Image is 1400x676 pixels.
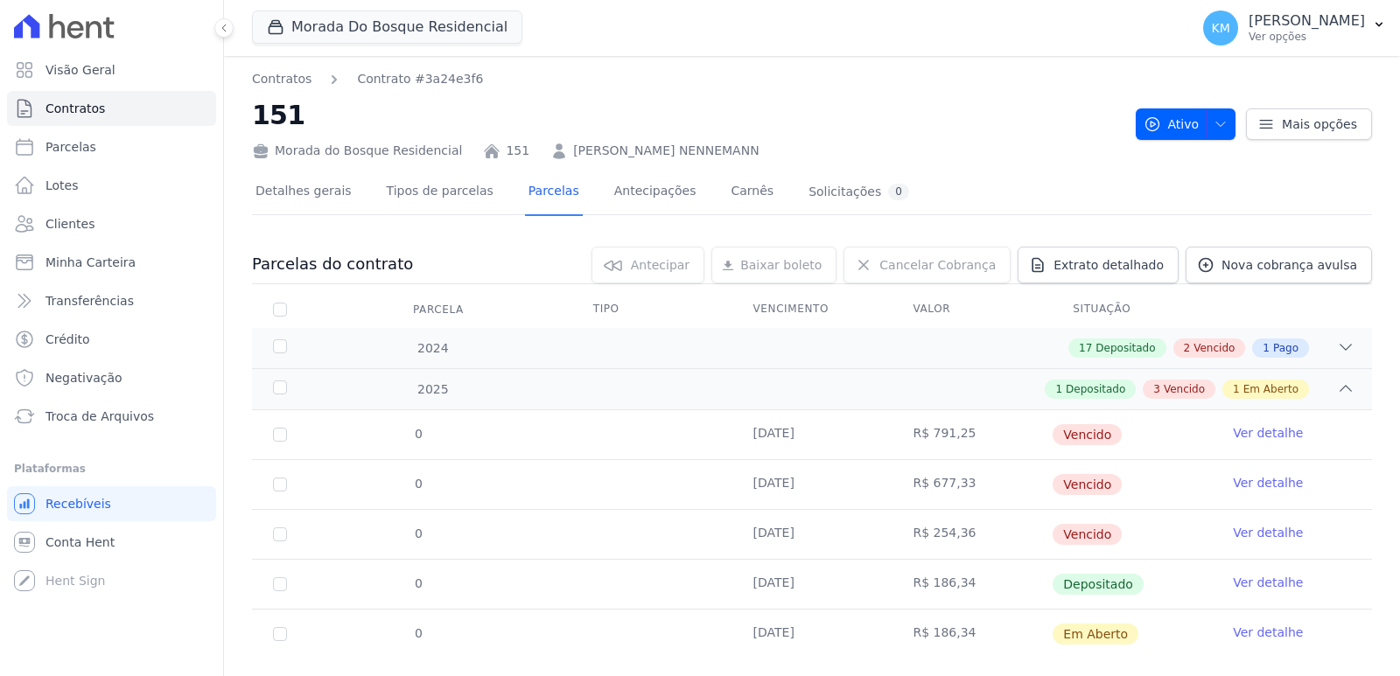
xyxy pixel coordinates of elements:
span: 0 [413,427,423,441]
td: R$ 186,34 [892,610,1052,659]
input: default [273,428,287,442]
span: Vencido [1053,424,1122,445]
span: Vencido [1193,340,1235,356]
span: Troca de Arquivos [45,408,154,425]
a: Contratos [252,70,311,88]
td: R$ 254,36 [892,510,1052,559]
a: Troca de Arquivos [7,399,216,434]
a: Antecipações [611,170,700,216]
button: Ativo [1136,108,1236,140]
a: Ver detalhe [1233,624,1303,641]
span: Em Aberto [1243,381,1298,397]
a: Solicitações0 [805,170,913,216]
th: Valor [892,291,1052,328]
td: [DATE] [732,410,892,459]
a: [PERSON_NAME] NENNEMANN [573,142,759,160]
nav: Breadcrumb [252,70,483,88]
span: 0 [413,526,423,540]
a: Negativação [7,360,216,395]
span: Mais opções [1282,115,1357,133]
a: Nova cobrança avulsa [1186,247,1372,283]
div: Solicitações [808,184,909,200]
button: KM [PERSON_NAME] Ver opções [1189,3,1400,52]
td: [DATE] [732,460,892,509]
td: R$ 186,34 [892,560,1052,609]
span: Em Aberto [1053,624,1138,645]
span: 1 [1233,381,1240,397]
a: Transferências [7,283,216,318]
span: Lotes [45,177,79,194]
span: Conta Hent [45,533,115,551]
a: Conta Hent [7,525,216,560]
span: Pago [1273,340,1298,356]
h2: 151 [252,95,1122,135]
span: Clientes [45,215,94,233]
td: R$ 791,25 [892,410,1052,459]
span: Transferências [45,292,134,310]
iframe: Intercom live chat [17,617,59,659]
nav: Breadcrumb [252,70,1122,88]
a: Parcelas [7,129,216,164]
span: 1 [1055,381,1062,397]
td: [DATE] [732,560,892,609]
a: Visão Geral [7,52,216,87]
span: 17 [1079,340,1092,356]
a: 151 [506,142,529,160]
span: Recebíveis [45,495,111,512]
td: [DATE] [732,610,892,659]
span: 0 [413,477,423,491]
div: Plataformas [14,458,209,479]
span: 2 [1184,340,1191,356]
div: Parcela [392,292,485,327]
a: Lotes [7,168,216,203]
span: Crédito [45,331,90,348]
span: 3 [1153,381,1160,397]
span: Minha Carteira [45,254,136,271]
a: Mais opções [1246,108,1372,140]
h3: Parcelas do contrato [252,254,413,275]
a: Ver detalhe [1233,524,1303,541]
a: Recebíveis [7,486,216,521]
span: Negativação [45,369,122,387]
input: Só é possível selecionar pagamentos em aberto [273,577,287,591]
td: [DATE] [732,510,892,559]
a: Contrato #3a24e3f6 [357,70,483,88]
span: 1 [1263,340,1270,356]
a: Detalhes gerais [252,170,355,216]
a: Clientes [7,206,216,241]
span: Nova cobrança avulsa [1221,256,1357,274]
span: Vencido [1164,381,1205,397]
a: Ver detalhe [1233,424,1303,442]
a: Contratos [7,91,216,126]
a: Extrato detalhado [1018,247,1179,283]
span: Depositado [1095,340,1155,356]
span: Ativo [1144,108,1200,140]
td: R$ 677,33 [892,460,1052,509]
span: 0 [413,576,423,590]
span: Vencido [1053,524,1122,545]
span: KM [1211,22,1229,34]
span: Vencido [1053,474,1122,495]
span: Depositado [1053,574,1144,595]
input: default [273,477,287,491]
span: Parcelas [45,138,96,156]
a: Ver detalhe [1233,574,1303,591]
a: Minha Carteira [7,245,216,280]
button: Morada Do Bosque Residencial [252,10,522,44]
span: Contratos [45,100,105,117]
span: Visão Geral [45,61,115,79]
p: [PERSON_NAME] [1249,12,1365,30]
input: default [273,527,287,541]
th: Situação [1052,291,1212,328]
a: Parcelas [525,170,583,216]
div: Morada do Bosque Residencial [252,142,462,160]
input: default [273,627,287,641]
th: Vencimento [732,291,892,328]
a: Tipos de parcelas [383,170,497,216]
th: Tipo [572,291,732,328]
span: Extrato detalhado [1053,256,1164,274]
a: Crédito [7,322,216,357]
span: 0 [413,626,423,640]
a: Ver detalhe [1233,474,1303,491]
p: Ver opções [1249,30,1365,44]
